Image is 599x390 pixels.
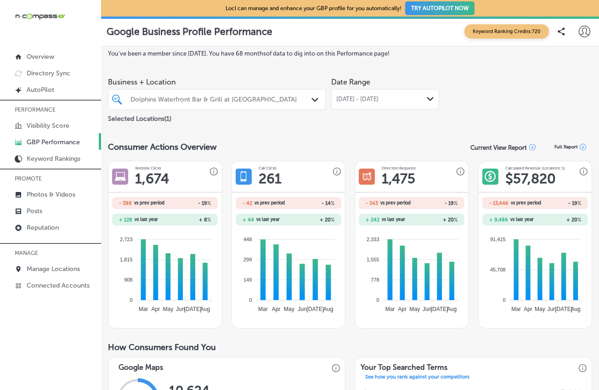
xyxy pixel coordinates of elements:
[505,170,556,187] h1: $ 57,820
[107,26,272,37] p: Google Business Profile Performance
[543,200,581,206] h2: - 19
[511,201,541,205] span: vs prev period
[431,306,448,312] tspan: [DATE]
[377,297,379,303] tspan: 0
[108,50,592,57] label: You've been a member since [DATE] . You have 68 months of data to dig into on this Performance page!
[355,357,453,374] h3: Your Top Searched Terms
[490,237,506,242] tspan: 91,415
[447,306,457,312] tspan: Aug
[113,357,169,374] h3: Google Maps
[165,217,211,223] h2: + 8
[547,306,556,312] tspan: Jun
[505,166,565,170] h3: Calculated Revenue (Locations: 1)
[108,78,326,86] span: Business + Location
[412,217,458,223] h2: + 20
[366,217,379,223] h2: + 242
[470,144,527,151] p: Current View Report
[27,138,80,146] p: GBP Performance
[577,200,581,206] span: %
[323,306,333,312] tspan: Aug
[27,265,80,273] p: Manage Locations
[366,200,378,206] h2: - 343
[510,217,534,222] span: vs last year
[284,306,294,312] tspan: May
[27,224,59,232] p: Reputation
[367,257,379,262] tspan: 1,555
[511,306,521,312] tspan: Mar
[536,217,581,223] h2: + 20
[135,170,169,187] h1: 1,674
[423,306,431,312] tspan: Jun
[259,166,277,170] h3: Call Clicks
[243,257,252,262] tspan: 299
[306,306,324,312] tspan: [DATE]
[371,277,379,283] tspan: 778
[298,306,306,312] tspan: Jun
[382,166,416,170] h3: Direction Requests
[331,78,370,86] label: Date Range
[272,306,281,312] tspan: Apr
[256,217,280,222] span: vs last year
[119,217,132,223] h2: + 128
[108,111,171,123] p: Selected Locations ( 1 )
[410,306,420,312] tspan: May
[108,342,216,352] span: How Consumers Found You
[243,217,254,223] h2: + 44
[130,96,312,103] div: Dolphins Waterfront Bar & Grill at [GEOGRAPHIC_DATA]
[360,374,475,382] a: See how you rank against your competitors
[464,24,549,39] span: Keyword Ranking Credits: 720
[454,217,458,223] span: %
[243,237,252,242] tspan: 448
[15,12,65,21] img: 660ab0bf-5cc7-4cb8-ba1c-48b5ae0f18e60NCTV_CLogo_TV_Black_-500x88.png
[398,306,407,312] tspan: Apr
[27,53,54,61] p: Overview
[489,217,508,223] h2: + 9,486
[254,201,285,205] span: vs prev period
[207,217,211,223] span: %
[108,142,217,152] span: Consumer Actions Overview
[405,1,475,15] button: TRY AUTOPILOT NOW
[535,306,545,312] tspan: May
[152,306,160,312] tspan: Apr
[184,306,202,312] tspan: [DATE]
[200,306,210,312] tspan: Aug
[120,257,133,262] tspan: 1,815
[27,207,42,215] p: Posts
[555,306,572,312] tspan: [DATE]
[163,306,174,312] tspan: May
[454,200,458,206] span: %
[259,170,282,187] h1: 261
[413,200,458,206] h2: - 19
[27,191,75,198] p: Photos & Videos
[120,237,133,242] tspan: 2,723
[207,200,211,206] span: %
[27,155,80,163] p: Keyword Rankings
[27,122,69,130] p: Visibility Score
[135,217,158,222] span: vs last year
[288,217,334,223] h2: + 20
[124,277,133,283] tspan: 908
[490,267,506,272] tspan: 45,708
[385,306,395,312] tspan: Mar
[119,200,132,206] h2: - 398
[336,96,379,103] span: [DATE] - [DATE]
[571,306,580,312] tspan: Aug
[27,282,90,289] p: Connected Accounts
[577,217,581,223] span: %
[27,69,70,77] p: Directory Sync
[367,237,379,242] tspan: 2,333
[382,170,415,187] h1: 1,475
[176,306,185,312] tspan: Jun
[258,306,268,312] tspan: Mar
[503,297,505,303] tspan: 0
[489,200,509,206] h2: - 13,446
[130,297,133,303] tspan: 0
[139,306,148,312] tspan: Mar
[249,297,252,303] tspan: 0
[331,200,334,206] span: %
[380,201,411,205] span: vs prev period
[331,217,334,223] span: %
[27,86,54,94] p: AutoPilot
[134,201,164,205] span: vs prev period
